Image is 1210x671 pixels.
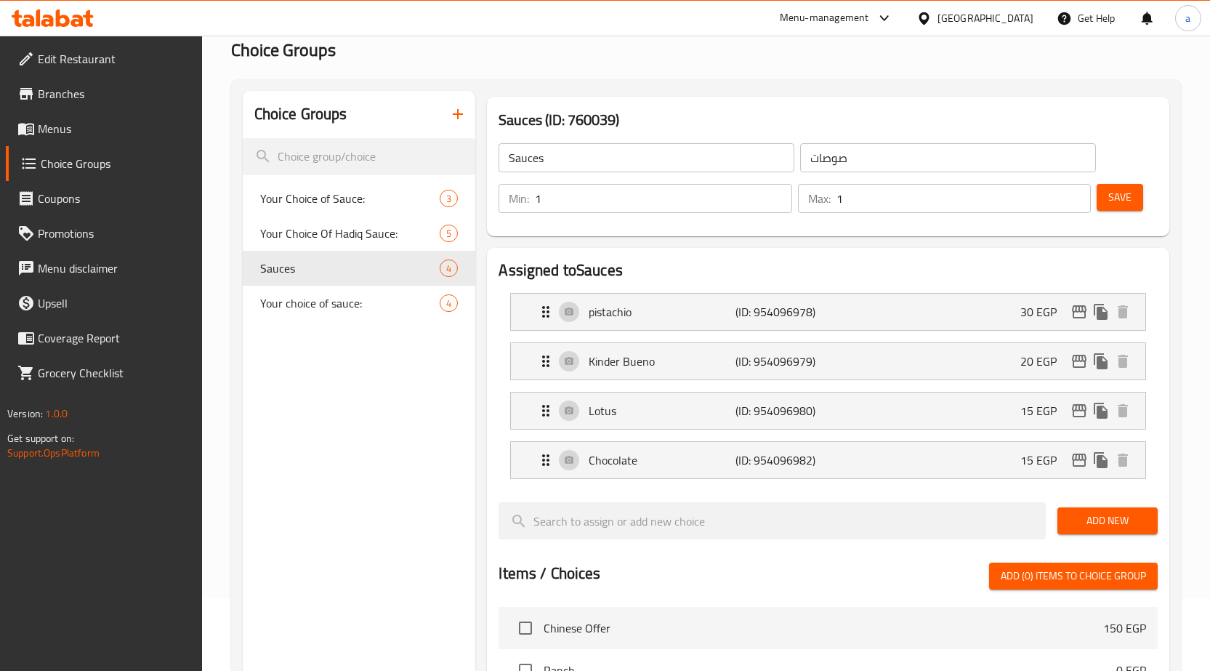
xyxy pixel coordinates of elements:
button: edit [1068,449,1090,471]
span: Sauces [260,260,440,277]
button: duplicate [1090,301,1112,323]
p: (ID: 954096982) [735,451,834,469]
p: 30 EGP [1020,303,1068,321]
h2: Assigned to Sauces [499,260,1158,281]
span: Choice Groups [41,155,190,172]
div: [GEOGRAPHIC_DATA] [937,10,1033,26]
p: Kinder Bueno [589,353,735,370]
span: Edit Restaurant [38,50,190,68]
button: Add (0) items to choice group [989,563,1158,590]
p: 15 EGP [1020,402,1068,419]
p: 15 EGP [1020,451,1068,469]
span: Choice Groups [231,33,336,66]
div: Your Choice Of Hadiq Sauce:5 [243,216,476,251]
li: Expand [499,435,1158,485]
a: Coverage Report [6,321,202,355]
p: 20 EGP [1020,353,1068,370]
button: delete [1112,350,1134,372]
div: Expand [511,294,1145,330]
span: Your choice of sauce: [260,294,440,312]
li: Expand [499,386,1158,435]
input: search [499,502,1046,539]
li: Expand [499,337,1158,386]
p: (ID: 954096978) [735,303,834,321]
span: Upsell [38,294,190,312]
button: duplicate [1090,350,1112,372]
p: 150 EGP [1103,619,1146,637]
span: Coupons [38,190,190,207]
p: Min: [509,190,529,207]
a: Coupons [6,181,202,216]
span: Save [1108,188,1132,206]
p: Max: [808,190,831,207]
a: Branches [6,76,202,111]
div: Choices [440,294,458,312]
h2: Choice Groups [254,103,347,125]
span: 3 [440,192,457,206]
div: Your choice of sauce:4 [243,286,476,321]
span: Version: [7,404,43,423]
button: edit [1068,301,1090,323]
div: Choices [440,225,458,242]
li: Expand [499,287,1158,337]
span: Promotions [38,225,190,242]
button: edit [1068,350,1090,372]
h2: Items / Choices [499,563,600,584]
span: Get support on: [7,429,74,448]
div: Expand [511,393,1145,429]
a: Edit Restaurant [6,41,202,76]
button: duplicate [1090,400,1112,422]
p: pistachio [589,303,735,321]
span: 4 [440,262,457,276]
button: duplicate [1090,449,1112,471]
a: Choice Groups [6,146,202,181]
span: Coverage Report [38,329,190,347]
span: 5 [440,227,457,241]
span: Chinese Offer [544,619,1103,637]
span: 4 [440,297,457,310]
div: Your Choice of Sauce:3 [243,181,476,216]
a: Menus [6,111,202,146]
a: Promotions [6,216,202,251]
a: Support.OpsPlatform [7,443,100,462]
p: Lotus [589,402,735,419]
div: Choices [440,190,458,207]
span: Menu disclaimer [38,260,190,277]
button: Save [1097,184,1143,211]
div: Expand [511,442,1145,478]
div: Menu-management [780,9,869,27]
button: edit [1068,400,1090,422]
a: Upsell [6,286,202,321]
span: Grocery Checklist [38,364,190,382]
span: Menus [38,120,190,137]
span: 1.0.0 [45,404,68,423]
span: Your Choice of Sauce: [260,190,440,207]
input: search [243,138,476,175]
span: Add New [1069,512,1146,530]
p: (ID: 954096980) [735,402,834,419]
span: Your Choice Of Hadiq Sauce: [260,225,440,242]
button: Add New [1057,507,1158,534]
div: Sauces4 [243,251,476,286]
a: Grocery Checklist [6,355,202,390]
button: delete [1112,301,1134,323]
div: Choices [440,260,458,277]
span: Select choice [510,613,541,643]
p: Chocolate [589,451,735,469]
button: delete [1112,400,1134,422]
span: a [1185,10,1190,26]
button: delete [1112,449,1134,471]
a: Menu disclaimer [6,251,202,286]
span: Branches [38,85,190,103]
div: Expand [511,343,1145,379]
p: (ID: 954096979) [735,353,834,370]
h3: Sauces (ID: 760039) [499,108,1158,132]
span: Add (0) items to choice group [1001,567,1146,585]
